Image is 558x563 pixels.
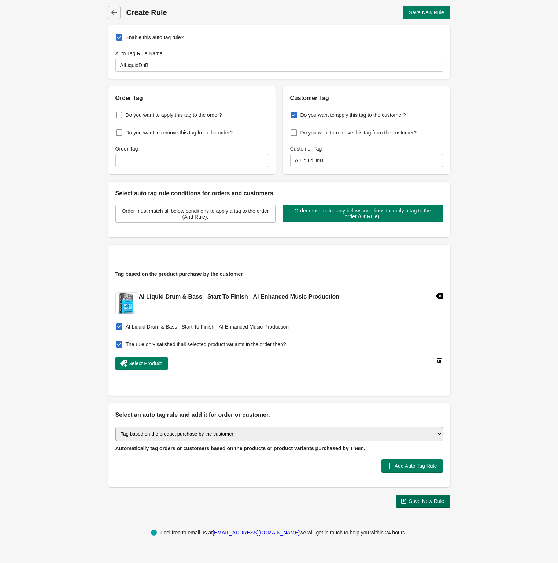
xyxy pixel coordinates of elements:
[290,94,443,103] h2: Customer Tag
[283,205,443,222] button: Order must match any below conditions to apply a tag to the order (Or Rule).
[115,94,268,103] h2: Order Tag
[290,145,322,152] label: Customer Tag
[160,528,407,537] div: Feel free to email us at we will get in touch to help you within 24 hours.
[300,111,406,119] span: Do you want to apply this tag to the customer?
[126,7,279,18] h1: Create Rule
[115,271,243,277] span: Tag based on the product purchase by the customer
[115,357,168,370] button: Select Product
[395,463,437,469] span: Add Auto Tag Rule
[122,208,269,220] span: Order must match all below conditions to apply a tag to the order (And Rule).
[403,6,450,19] button: Save New Rule
[126,341,286,348] span: The rule only satisfied if all selected product variants in the order then?
[115,445,365,451] span: Automatically tag orders or customers based on the products or product variants purchased by Them.
[289,208,437,219] span: Order must match any below conditions to apply a tag to the order (Or Rule).
[126,323,289,330] span: AI Liquid Drum & Bass - Start To Finish - AI Enhanced Music Production
[115,189,443,198] h2: Select auto tag rule conditions for orders and customers.
[115,205,276,223] button: Order must match all below conditions to apply a tag to the order (And Rule).
[118,293,135,314] img: AILiquidDrum_Bass.webp
[409,10,444,15] span: Save New Rule
[115,411,443,419] h2: Select an auto tag rule and add it for order or customer.
[126,34,184,41] span: Enable this auto tag rule?
[139,292,340,301] h2: AI Liquid Drum & Bass - Start To Finish - AI Enhanced Music Production
[300,129,417,136] span: Do you want to remove this tag from the customer?
[129,360,162,366] span: Select Product
[409,498,444,504] span: Save New Rule
[115,145,138,152] label: Order Tag
[396,495,450,508] button: Save New Rule
[126,111,222,119] span: Do you want to apply this tag to the order?
[381,459,443,473] button: Add Auto Tag Rule
[126,129,233,136] span: Do you want to remove this tag from the order?
[115,50,163,57] label: Auto Tag Rule Name
[213,530,299,536] a: [EMAIL_ADDRESS][DOMAIN_NAME]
